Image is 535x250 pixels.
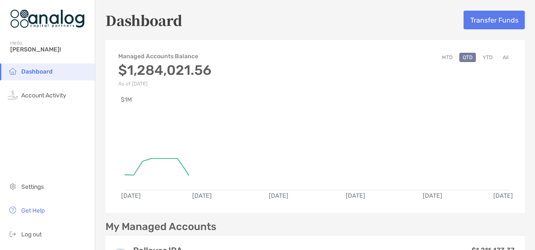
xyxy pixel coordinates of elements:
[121,193,141,200] text: [DATE]
[494,193,514,200] text: [DATE]
[438,53,456,62] button: MTD
[8,229,18,239] img: logout icon
[346,193,366,200] text: [DATE]
[21,183,44,190] span: Settings
[105,10,182,30] h5: Dashboard
[499,53,512,62] button: All
[8,181,18,191] img: settings icon
[459,53,476,62] button: QTD
[21,68,53,75] span: Dashboard
[8,66,18,76] img: household icon
[21,231,42,238] span: Log out
[10,46,90,53] span: [PERSON_NAME]!
[121,96,132,103] text: $1M
[464,11,525,29] button: Transfer Funds
[269,193,289,200] text: [DATE]
[21,207,45,214] span: Get Help
[10,3,85,34] img: Zoe Logo
[423,193,443,200] text: [DATE]
[105,222,216,232] p: My Managed Accounts
[192,193,212,200] text: [DATE]
[118,62,211,78] h3: $1,284,021.56
[479,53,496,62] button: YTD
[118,81,211,87] p: As of [DATE]
[8,90,18,100] img: activity icon
[8,205,18,215] img: get-help icon
[21,92,66,99] span: Account Activity
[118,53,211,60] h4: Managed Accounts Balance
